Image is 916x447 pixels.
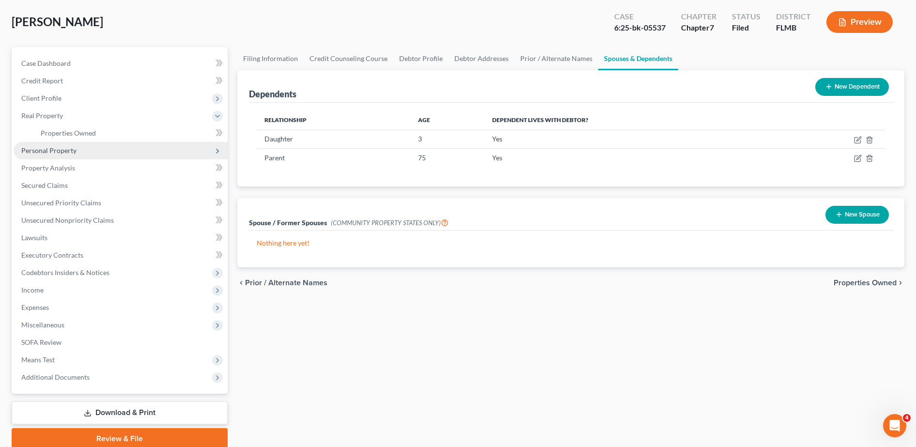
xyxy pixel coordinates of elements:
[21,94,62,102] span: Client Profile
[681,22,716,33] div: Chapter
[449,47,514,70] a: Debtor Addresses
[304,47,393,70] a: Credit Counseling Course
[21,286,44,294] span: Income
[21,233,47,242] span: Lawsuits
[257,130,411,148] td: Daughter
[14,177,228,194] a: Secured Claims
[897,279,904,287] i: chevron_right
[14,247,228,264] a: Executory Contracts
[237,279,327,287] button: chevron_left Prior / Alternate Names
[681,11,716,22] div: Chapter
[21,251,83,259] span: Executory Contracts
[41,129,96,137] span: Properties Owned
[514,47,598,70] a: Prior / Alternate Names
[21,181,68,189] span: Secured Claims
[21,164,75,172] span: Property Analysis
[732,22,761,33] div: Filed
[14,159,228,177] a: Property Analysis
[825,206,889,224] button: New Spouse
[834,279,904,287] button: Properties Owned chevron_right
[237,47,304,70] a: Filing Information
[257,110,411,130] th: Relationship
[21,199,101,207] span: Unsecured Priority Claims
[410,149,484,167] td: 75
[14,194,228,212] a: Unsecured Priority Claims
[12,15,103,29] span: [PERSON_NAME]
[21,268,109,277] span: Codebtors Insiders & Notices
[883,414,906,437] iframe: Intercom live chat
[33,124,228,142] a: Properties Owned
[14,55,228,72] a: Case Dashboard
[257,238,885,248] p: Nothing here yet!
[21,77,63,85] span: Credit Report
[21,321,64,329] span: Miscellaneous
[410,130,484,148] td: 3
[14,334,228,351] a: SOFA Review
[237,279,245,287] i: chevron_left
[710,23,714,32] span: 7
[776,11,811,22] div: District
[249,218,327,227] span: Spouse / Former Spouses
[14,229,228,247] a: Lawsuits
[410,110,484,130] th: Age
[21,338,62,346] span: SOFA Review
[614,22,666,33] div: 6:25-bk-05537
[732,11,761,22] div: Status
[834,279,897,287] span: Properties Owned
[598,47,678,70] a: Spouses & Dependents
[903,414,911,422] span: 4
[484,149,782,167] td: Yes
[815,78,889,96] button: New Dependent
[21,111,63,120] span: Real Property
[249,88,296,100] div: Dependents
[245,279,327,287] span: Prior / Alternate Names
[21,216,114,224] span: Unsecured Nonpriority Claims
[484,110,782,130] th: Dependent lives with debtor?
[14,72,228,90] a: Credit Report
[776,22,811,33] div: FLMB
[484,130,782,148] td: Yes
[826,11,893,33] button: Preview
[21,59,71,67] span: Case Dashboard
[21,373,90,381] span: Additional Documents
[21,303,49,311] span: Expenses
[21,355,55,364] span: Means Test
[393,47,449,70] a: Debtor Profile
[21,146,77,154] span: Personal Property
[257,149,411,167] td: Parent
[614,11,666,22] div: Case
[331,219,449,227] span: (COMMUNITY PROPERTY STATES ONLY)
[14,212,228,229] a: Unsecured Nonpriority Claims
[12,401,228,424] a: Download & Print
